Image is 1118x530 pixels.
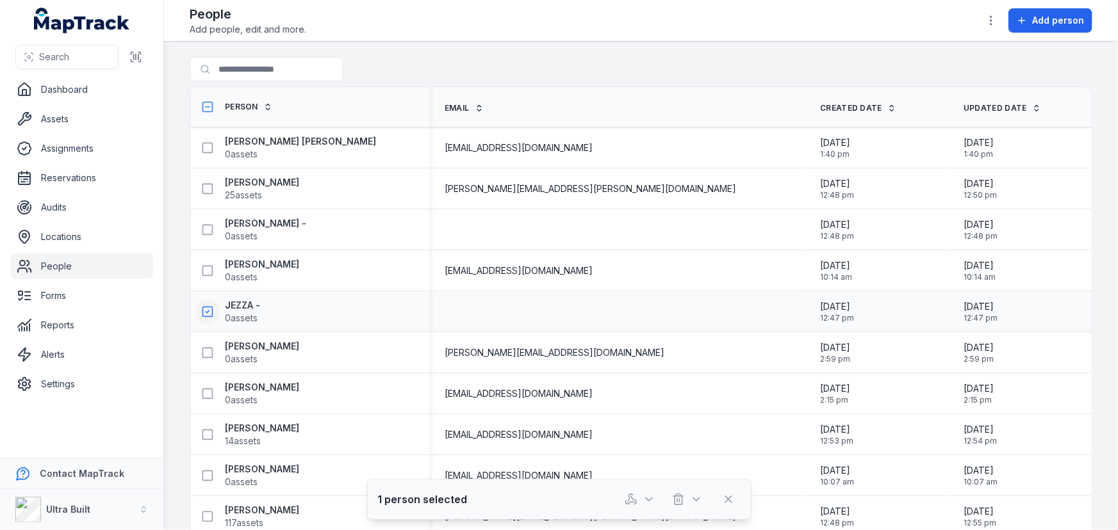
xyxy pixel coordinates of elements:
span: 12:53 pm [820,436,853,446]
span: 12:48 pm [964,231,998,241]
a: People [10,253,153,279]
span: 0 assets [225,271,258,284]
time: 08/04/2025, 12:48:31 pm [964,218,998,241]
span: [DATE] [820,136,850,149]
time: 17/07/2025, 2:15:15 pm [964,382,994,405]
time: 23/04/2025, 12:55:20 pm [964,505,996,528]
time: 08/04/2025, 12:48:26 pm [820,505,854,528]
a: [PERSON_NAME] [PERSON_NAME]0assets [225,135,376,161]
span: 2:15 pm [964,395,994,405]
span: [DATE] [820,464,854,477]
time: 04/07/2025, 12:54:09 pm [964,423,997,446]
time: 08/04/2025, 12:48:31 pm [820,218,854,241]
a: Settings [10,371,153,397]
a: Reservations [10,165,153,191]
strong: [PERSON_NAME] [225,504,299,517]
span: [DATE] [820,300,854,313]
span: [EMAIL_ADDRESS][DOMAIN_NAME] [445,428,593,441]
strong: [PERSON_NAME] [225,176,299,189]
strong: Ultra Built [46,504,90,515]
a: Reports [10,312,153,338]
span: [DATE] [820,423,853,436]
a: [PERSON_NAME]0assets [225,463,299,488]
strong: [PERSON_NAME] [PERSON_NAME] [225,135,376,148]
span: 12:48 pm [820,231,854,241]
time: 15/07/2025, 1:40:39 pm [964,136,994,159]
span: 12:47 pm [820,313,854,323]
strong: 1 person selected [378,492,468,507]
time: 16/05/2025, 2:59:50 pm [820,341,850,364]
strong: Contact MapTrack [40,468,124,479]
time: 09/07/2025, 10:07:44 am [820,464,854,487]
span: 12:47 pm [964,313,998,323]
span: 10:07 am [964,477,998,487]
span: [DATE] [964,218,998,231]
span: Person [225,102,258,112]
span: [DATE] [964,464,998,477]
time: 15/07/2025, 1:40:39 pm [820,136,850,159]
a: Updated Date [964,103,1041,113]
span: Created Date [820,103,882,113]
a: Forms [10,283,153,309]
span: Add person [1032,14,1084,27]
span: [EMAIL_ADDRESS][DOMAIN_NAME] [445,264,593,277]
span: [DATE] [964,423,997,436]
a: [PERSON_NAME]25assets [225,176,299,202]
span: 0 assets [225,394,258,406]
span: 10:14 am [820,272,852,282]
a: [PERSON_NAME]0assets [225,381,299,406]
strong: [PERSON_NAME] [225,340,299,353]
span: [DATE] [820,177,854,190]
strong: [PERSON_NAME] [225,422,299,435]
span: 1:40 pm [964,149,994,159]
time: 17/07/2025, 2:15:15 pm [820,382,850,405]
a: [PERSON_NAME] -0assets [225,217,306,243]
span: 12:55 pm [964,518,996,528]
a: Person [225,102,272,112]
a: MapTrack [34,8,130,33]
span: [DATE] [820,382,850,395]
time: 23/04/2025, 12:50:56 pm [964,177,997,200]
a: Dashboard [10,77,153,102]
span: Add people, edit and more. [190,23,306,36]
span: [PERSON_NAME][EMAIL_ADDRESS][PERSON_NAME][DOMAIN_NAME] [445,182,736,195]
span: [EMAIL_ADDRESS][DOMAIN_NAME] [445,387,593,400]
a: [PERSON_NAME]14assets [225,422,299,447]
span: 12:48 pm [820,190,854,200]
span: 12:48 pm [820,518,854,528]
span: [DATE] [820,341,850,354]
span: [DATE] [964,177,997,190]
time: 09/07/2025, 10:14:52 am [964,259,996,282]
time: 08/04/2025, 12:47:51 pm [964,300,998,323]
span: [EMAIL_ADDRESS][DOMAIN_NAME] [445,469,593,482]
time: 04/07/2025, 12:53:20 pm [820,423,853,446]
a: Audits [10,195,153,220]
span: [DATE] [964,382,994,395]
span: 117 assets [225,517,263,529]
time: 09/07/2025, 10:07:44 am [964,464,998,487]
span: 0 assets [225,476,258,488]
time: 09/07/2025, 10:14:52 am [820,259,852,282]
span: 0 assets [225,230,258,243]
span: [DATE] [820,505,854,518]
span: 2:15 pm [820,395,850,405]
span: [DATE] [964,300,998,313]
span: 2:59 pm [964,354,994,364]
span: 10:14 am [964,272,996,282]
strong: JEZZA - [225,299,260,312]
a: JEZZA -0assets [225,299,260,325]
span: [DATE] [964,136,994,149]
span: 2:59 pm [820,354,850,364]
time: 16/05/2025, 2:59:50 pm [964,341,994,364]
strong: [PERSON_NAME] [225,258,299,271]
span: [DATE] [820,218,854,231]
h2: People [190,5,306,23]
a: Created Date [820,103,896,113]
strong: [PERSON_NAME] [225,463,299,476]
span: 0 assets [225,148,258,161]
a: Email [445,103,484,113]
span: 1:40 pm [820,149,850,159]
span: 14 assets [225,435,261,447]
time: 08/04/2025, 12:47:51 pm [820,300,854,323]
a: Alerts [10,342,153,367]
